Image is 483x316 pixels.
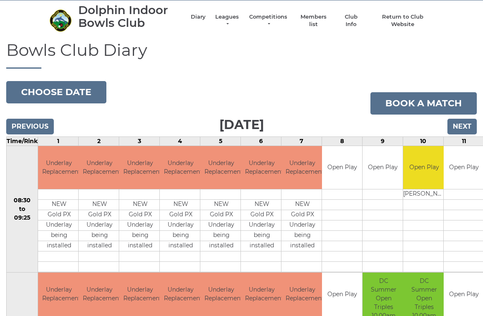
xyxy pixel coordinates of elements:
td: 6 [241,136,281,146]
td: Gold PX [241,210,283,220]
td: Underlay [79,220,120,231]
td: Underlay [200,220,242,231]
td: 2 [79,136,119,146]
td: Underlay Replacement [241,146,283,189]
td: NEW [281,200,323,210]
td: being [160,231,202,241]
td: Underlay Replacement [281,146,323,189]
td: installed [281,241,323,251]
div: Dolphin Indoor Bowls Club [78,4,183,29]
td: Underlay Replacement [38,273,80,316]
td: 08:30 to 09:25 [7,146,38,273]
td: Underlay Replacement [200,273,242,316]
td: NEW [38,200,80,210]
td: Time/Rink [7,136,38,146]
td: 4 [160,136,200,146]
td: [PERSON_NAME] [403,189,445,200]
td: NEW [160,200,202,210]
td: 7 [281,136,322,146]
td: Underlay Replacement [200,146,242,189]
td: Underlay Replacement [160,146,202,189]
td: Underlay Replacement [119,146,161,189]
td: 8 [322,136,363,146]
td: Underlay Replacement [119,273,161,316]
a: Competitions [248,13,288,28]
button: Choose date [6,81,106,103]
td: being [119,231,161,241]
td: installed [200,241,242,251]
td: Open Play [322,273,362,316]
td: Gold PX [281,210,323,220]
td: 10 [403,136,444,146]
td: Gold PX [79,210,120,220]
td: Underlay Replacement [241,273,283,316]
a: Leagues [214,13,240,28]
td: being [38,231,80,241]
td: being [200,231,242,241]
td: installed [119,241,161,251]
input: Previous [6,119,54,134]
td: Gold PX [119,210,161,220]
td: Open Play [322,146,362,189]
td: installed [79,241,120,251]
td: Underlay [241,220,283,231]
td: Underlay [281,220,323,231]
td: Underlay [38,220,80,231]
td: NEW [79,200,120,210]
td: NEW [241,200,283,210]
td: NEW [119,200,161,210]
td: Underlay Replacement [79,273,120,316]
td: 9 [363,136,403,146]
td: being [79,231,120,241]
input: Next [447,119,477,134]
td: Open Play [363,146,403,189]
td: 3 [119,136,160,146]
td: being [281,231,323,241]
h1: Bowls Club Diary [6,41,477,69]
td: 5 [200,136,241,146]
td: Underlay Replacement [160,273,202,316]
a: Book a match [370,92,477,115]
td: Open Play [403,146,445,189]
td: Gold PX [200,210,242,220]
a: Return to Club Website [371,13,434,28]
a: Diary [191,13,206,21]
td: installed [160,241,202,251]
td: installed [38,241,80,251]
td: Underlay Replacement [281,273,323,316]
td: Gold PX [160,210,202,220]
img: Dolphin Indoor Bowls Club [49,9,72,32]
td: being [241,231,283,241]
td: Gold PX [38,210,80,220]
td: Underlay Replacement [79,146,120,189]
td: NEW [200,200,242,210]
a: Club Info [339,13,363,28]
td: Underlay Replacement [38,146,80,189]
td: Underlay [119,220,161,231]
td: installed [241,241,283,251]
td: 1 [38,136,79,146]
a: Members list [296,13,331,28]
td: Underlay [160,220,202,231]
